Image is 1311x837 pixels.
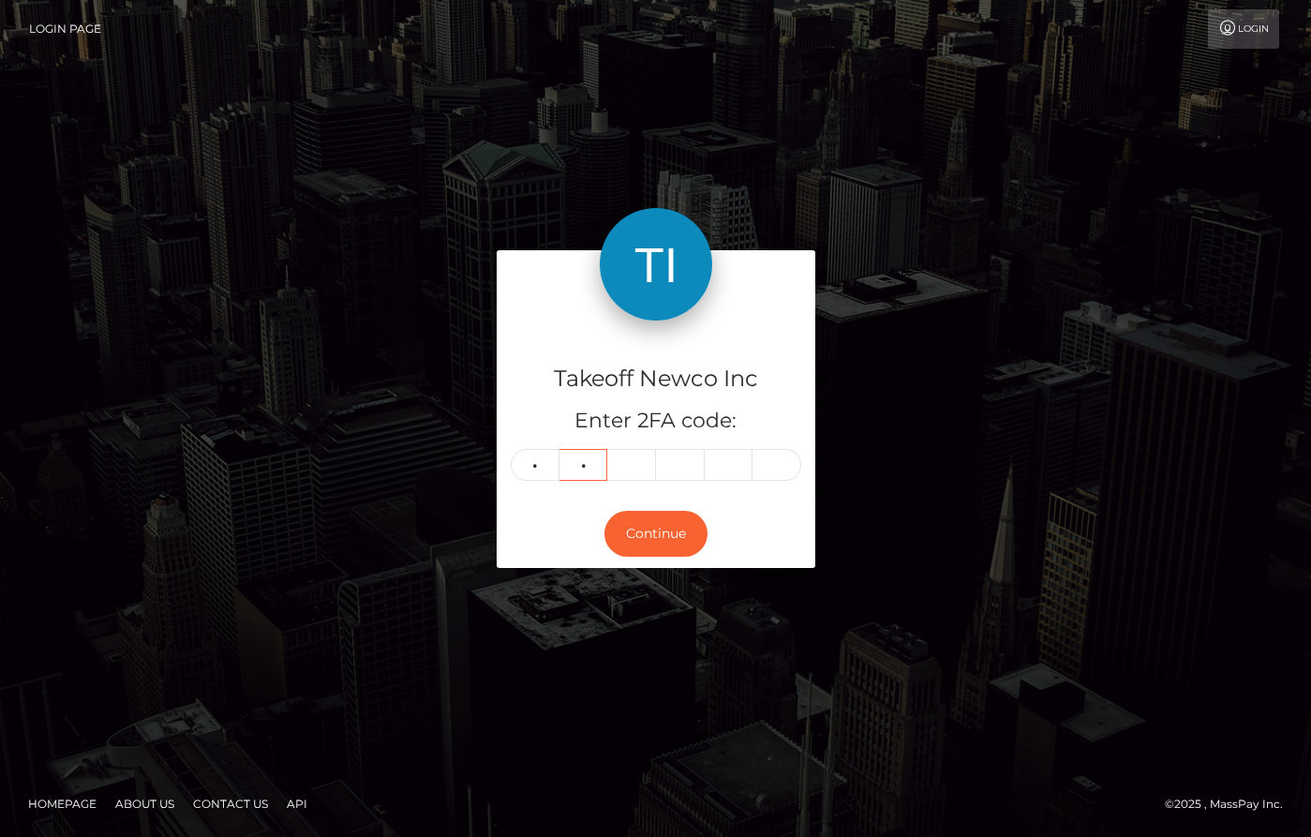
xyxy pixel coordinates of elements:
[511,363,801,396] h4: Takeoff Newco Inc
[186,789,276,818] a: Contact Us
[604,511,708,557] button: Continue
[1165,794,1297,815] div: © 2025 , MassPay Inc.
[1208,9,1279,49] a: Login
[511,407,801,436] h5: Enter 2FA code:
[29,9,101,49] a: Login Page
[600,208,712,321] img: Takeoff Newco Inc
[108,789,182,818] a: About Us
[21,789,104,818] a: Homepage
[279,789,315,818] a: API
